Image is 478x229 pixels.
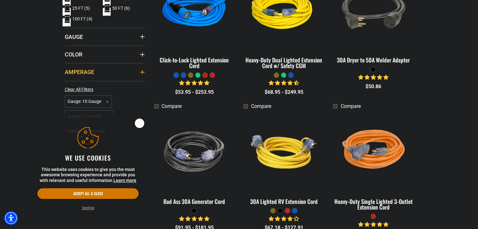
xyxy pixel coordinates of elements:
[25,114,151,219] aside: Cookie Consent
[358,74,388,80] span: 5.00 stars
[65,63,145,81] summary: Amperage
[65,110,114,122] span: Gauge: 10 GAUGE
[154,199,234,204] div: Bad Ass 30A Generator Cord
[37,188,139,199] button: Accept all & close
[251,103,271,109] span: Compare
[154,113,234,208] a: black Bad Ass 30A Generator Cord
[37,154,139,162] h2: We use cookies
[65,98,112,104] a: Gauge: 10 Gauge
[333,57,413,63] div: 30A Dryer to 50A Welder Adapter
[179,216,209,222] span: 5.00 stars
[65,68,94,76] span: Amperage
[65,95,112,108] span: Gauge: 10 Gauge
[154,57,234,68] div: Click-to-Lock Lighted Extension Cord
[80,205,96,211] button: Decline
[65,28,145,45] summary: Gauge
[128,114,151,134] button: Close this option
[162,103,182,109] span: Compare
[155,115,234,188] img: black
[340,103,360,109] span: Compare
[333,199,413,210] div: Heavy-Duty Single Lighted 3-Outlet Extension Cord
[179,80,209,86] span: 4.87 stars
[244,115,323,188] img: yellow
[65,86,96,93] a: Clear All Filters
[269,216,299,222] span: 4.11 stars
[333,83,413,90] div: $50.86
[112,6,130,10] span: 50 FT (6)
[65,87,93,92] span: Clear All Filters
[269,80,299,86] span: 4.64 stars
[334,115,413,188] img: orange
[333,113,413,214] a: orange Heavy-Duty Single Lighted 3-Outlet Extension Cord
[154,88,234,96] div: $53.95 - $253.95
[358,221,388,227] span: 5.00 stars
[65,33,83,40] span: Gauge
[244,199,324,204] div: 30A Lighted RV Extension Cord
[65,45,145,63] summary: Color
[244,57,324,68] div: Heavy-Duty Dual Lighted Extension Cord w/ Safety CGM
[244,113,324,208] a: yellow 30A Lighted RV Extension Cord
[72,17,92,21] span: 100 FT (4)
[4,211,18,225] div: Accessibility Menu
[37,167,139,184] p: This website uses cookies to give you the most awesome browsing experience and provide you with r...
[65,51,82,58] span: Color
[65,113,114,119] a: Gauge: 10 GAUGE
[113,178,136,183] a: This website uses cookies to give you the most awesome browsing experience and provide you with r...
[72,6,90,10] span: 25 FT (5)
[244,88,324,96] div: $68.95 - $249.95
